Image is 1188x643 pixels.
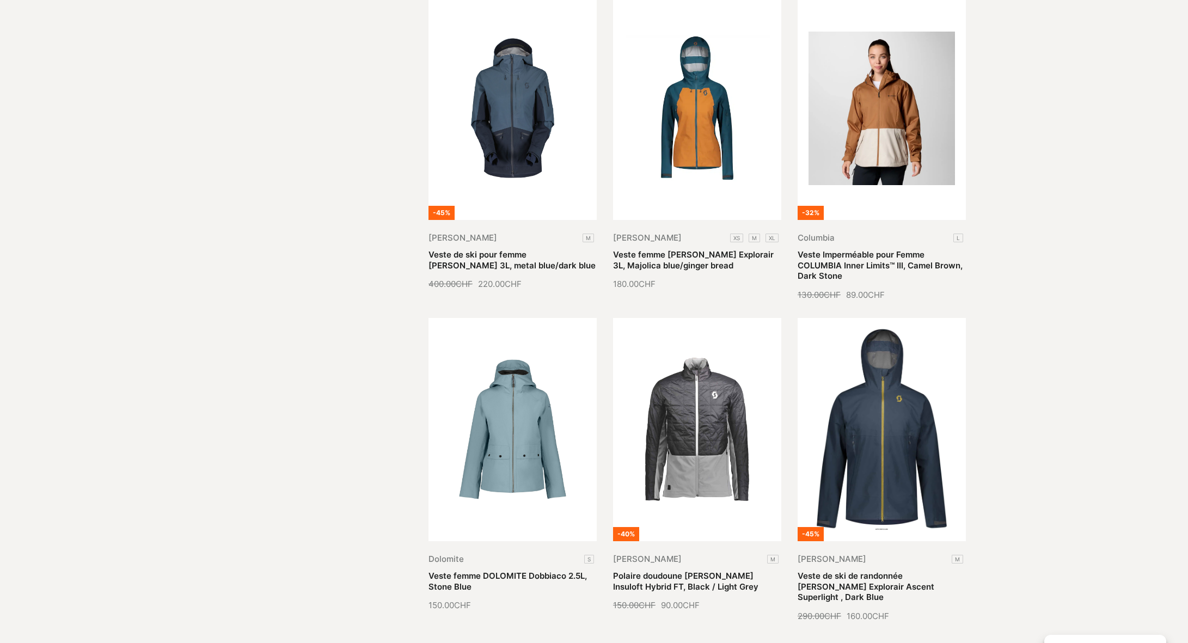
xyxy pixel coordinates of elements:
[428,249,596,271] a: Veste de ski pour femme [PERSON_NAME] 3L, metal blue/dark blue
[428,571,587,592] a: Veste femme DOLOMITE Dobbiaco 2.5L, Stone Blue
[613,571,758,592] a: Polaire doudoune [PERSON_NAME] Insuloft Hybrid FT, Black / Light Grey
[798,571,934,602] a: Veste de ski de randonnée [PERSON_NAME] Explorair Ascent Superlight , Dark Blue
[798,249,963,281] a: Veste Imperméable pour Femme COLUMBIA Inner Limits™ III, Camel Brown, Dark Stone
[613,249,774,271] a: Veste femme [PERSON_NAME] Explorair 3L, Majolica blue/ginger bread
